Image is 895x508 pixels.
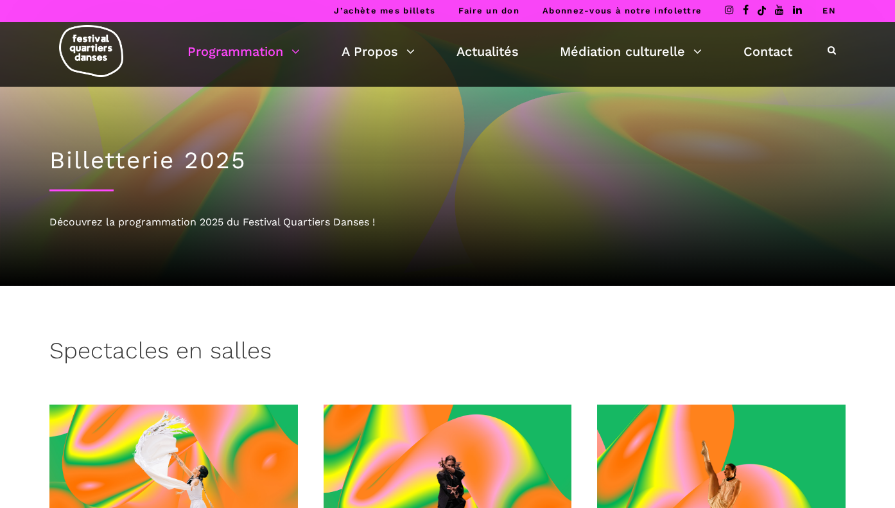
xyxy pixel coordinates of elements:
[49,214,846,231] div: Découvrez la programmation 2025 du Festival Quartiers Danses !
[59,25,123,77] img: logo-fqd-med
[743,40,792,62] a: Contact
[822,6,836,15] a: EN
[49,146,846,175] h1: Billetterie 2025
[342,40,415,62] a: A Propos
[560,40,702,62] a: Médiation culturelle
[456,40,519,62] a: Actualités
[187,40,300,62] a: Programmation
[334,6,435,15] a: J’achète mes billets
[49,337,272,369] h3: Spectacles en salles
[543,6,702,15] a: Abonnez-vous à notre infolettre
[458,6,519,15] a: Faire un don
